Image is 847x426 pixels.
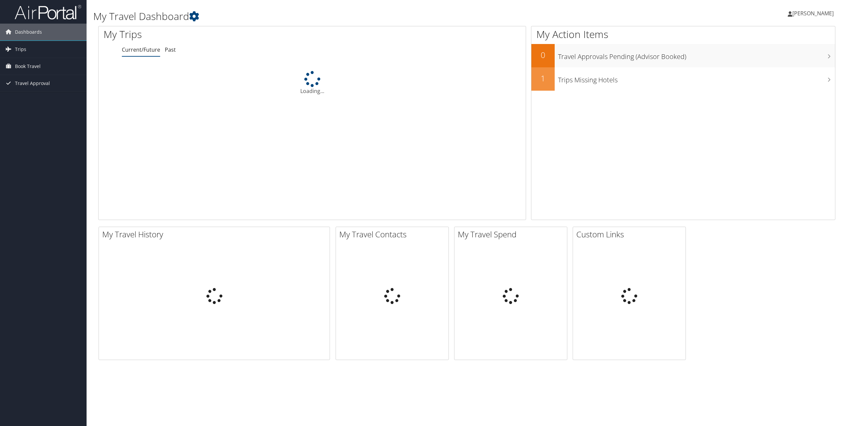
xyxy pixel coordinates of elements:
[531,49,555,61] h2: 0
[15,58,41,75] span: Book Travel
[531,27,835,41] h1: My Action Items
[531,73,555,84] h2: 1
[93,9,591,23] h1: My Travel Dashboard
[458,229,567,240] h2: My Travel Spend
[792,10,834,17] span: [PERSON_NAME]
[558,49,835,61] h3: Travel Approvals Pending (Advisor Booked)
[15,4,81,20] img: airportal-logo.png
[788,3,840,23] a: [PERSON_NAME]
[99,71,526,95] div: Loading...
[531,67,835,91] a: 1Trips Missing Hotels
[558,72,835,85] h3: Trips Missing Hotels
[576,229,686,240] h2: Custom Links
[15,24,42,40] span: Dashboards
[339,229,448,240] h2: My Travel Contacts
[15,41,26,58] span: Trips
[15,75,50,92] span: Travel Approval
[165,46,176,53] a: Past
[102,229,330,240] h2: My Travel History
[104,27,343,41] h1: My Trips
[122,46,160,53] a: Current/Future
[531,44,835,67] a: 0Travel Approvals Pending (Advisor Booked)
